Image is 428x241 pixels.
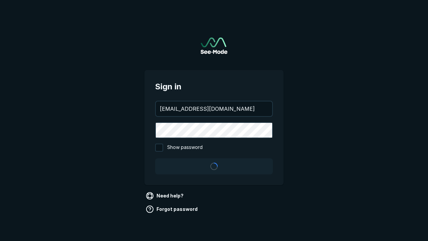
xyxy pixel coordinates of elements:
a: Go to sign in [201,37,227,54]
a: Need help? [144,190,186,201]
span: Show password [167,144,203,152]
span: Sign in [155,81,273,93]
a: Forgot password [144,204,200,215]
img: See-Mode Logo [201,37,227,54]
input: your@email.com [156,101,272,116]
